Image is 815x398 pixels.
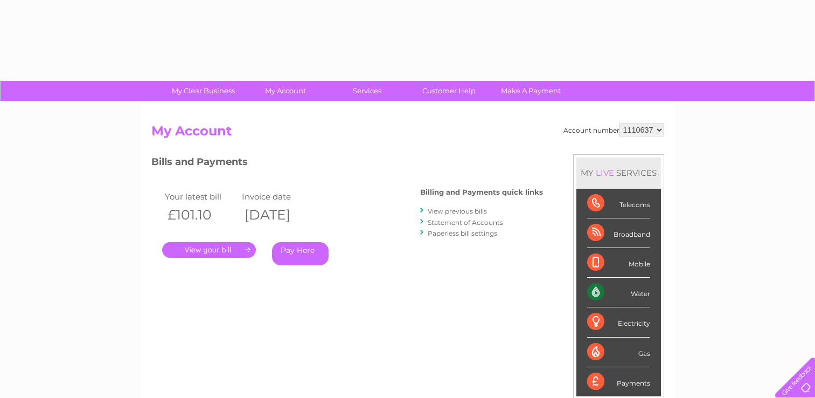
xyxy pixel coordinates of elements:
[587,278,650,307] div: Water
[272,242,329,265] a: Pay Here
[162,204,240,226] th: £101.10
[587,367,650,396] div: Payments
[563,123,664,136] div: Account number
[587,189,650,218] div: Telecoms
[428,218,503,227] a: Statement of Accounts
[594,168,616,178] div: LIVE
[162,189,240,204] td: Your latest bill
[151,154,543,173] h3: Bills and Payments
[428,207,487,215] a: View previous bills
[587,218,650,248] div: Broadband
[323,81,412,101] a: Services
[151,123,664,144] h2: My Account
[587,307,650,337] div: Electricity
[486,81,575,101] a: Make A Payment
[576,157,661,188] div: MY SERVICES
[241,81,330,101] a: My Account
[239,204,317,226] th: [DATE]
[405,81,493,101] a: Customer Help
[428,229,497,237] a: Paperless bill settings
[587,248,650,278] div: Mobile
[162,242,256,258] a: .
[159,81,248,101] a: My Clear Business
[420,188,543,196] h4: Billing and Payments quick links
[239,189,317,204] td: Invoice date
[587,338,650,367] div: Gas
